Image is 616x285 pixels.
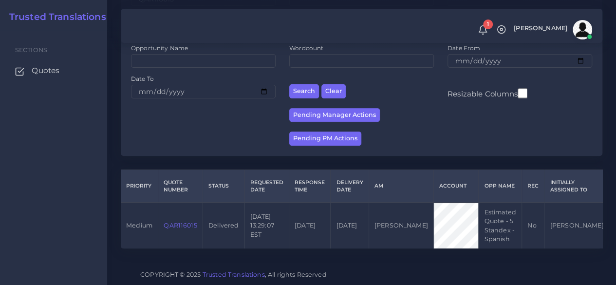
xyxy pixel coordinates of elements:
[522,170,544,203] th: REC
[433,170,479,203] th: Account
[448,87,527,99] label: Resizable Columns
[331,203,369,248] td: [DATE]
[131,75,154,83] label: Date To
[289,132,361,146] button: Pending PM Actions
[289,170,330,203] th: Response Time
[289,84,319,98] button: Search
[158,170,203,203] th: Quote Number
[7,60,100,81] a: Quotes
[474,25,491,35] a: 1
[509,20,596,39] a: [PERSON_NAME]avatar
[203,170,244,203] th: Status
[164,222,197,229] a: QAR116015
[203,203,244,248] td: Delivered
[244,170,289,203] th: Requested Date
[321,84,346,98] button: Clear
[126,222,152,229] span: medium
[244,203,289,248] td: [DATE] 13:29:07 EST
[544,203,609,248] td: [PERSON_NAME]
[479,203,522,248] td: Estimated Quote - 5 Standex - Spanish
[522,203,544,248] td: No
[2,12,106,23] a: Trusted Translations
[289,108,380,122] button: Pending Manager Actions
[331,170,369,203] th: Delivery Date
[369,170,433,203] th: AM
[121,170,158,203] th: Priority
[544,170,609,203] th: Initially Assigned to
[573,20,592,39] img: avatar
[518,87,527,99] input: Resizable Columns
[32,65,59,76] span: Quotes
[265,269,327,280] span: , All rights Reserved
[483,19,493,29] span: 1
[203,271,265,278] a: Trusted Translations
[140,269,327,280] span: COPYRIGHT © 2025
[289,203,330,248] td: [DATE]
[369,203,433,248] td: [PERSON_NAME]
[15,46,47,54] span: Sections
[479,170,522,203] th: Opp Name
[514,25,567,32] span: [PERSON_NAME]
